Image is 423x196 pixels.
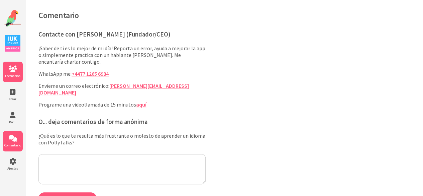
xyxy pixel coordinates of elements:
[5,74,20,78] font: Escenarios
[9,120,16,124] font: Perfil
[38,101,136,108] font: Programe una videollamada de 15 minutos
[5,35,20,52] img: Logotipo de IUK
[38,82,189,96] a: [PERSON_NAME][EMAIL_ADDRESS][DOMAIN_NAME]
[136,101,146,108] a: aquí
[7,166,18,171] font: Ajustes
[38,70,72,77] font: WhatsApp me:
[4,10,21,27] img: Logotipo del sitio web
[38,132,205,146] font: ¿Qué es lo que te resulta más frustrante o molesto de aprender un idioma con PollyTalks?
[38,10,79,20] font: Comentario
[72,70,109,77] a: +4477 1265 6984
[9,97,16,101] font: Crear
[38,118,147,126] font: O... deja comentarios de forma anónima
[38,82,109,89] font: Envíeme un correo electrónico:
[4,143,21,147] font: Comentario
[38,30,171,38] font: Contacte con [PERSON_NAME] (Fundador/CEO)
[38,45,205,65] font: ¡Saber de ti es lo mejor de mi día! Reporta un error, ayuda a mejorar la app o simplemente practi...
